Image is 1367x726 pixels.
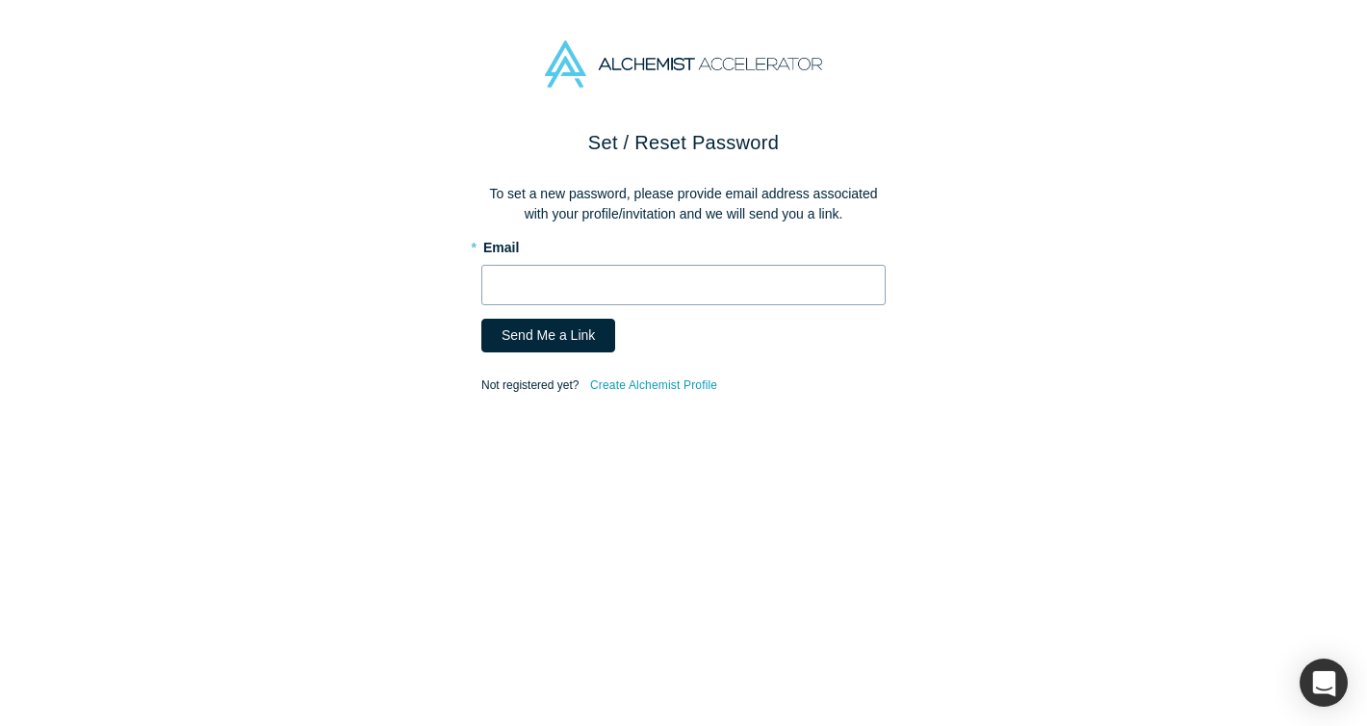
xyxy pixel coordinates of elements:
[481,378,579,392] span: Not registered yet?
[481,184,886,224] p: To set a new password, please provide email address associated with your profile/invitation and w...
[481,128,886,157] h2: Set / Reset Password
[589,373,718,398] a: Create Alchemist Profile
[545,40,822,88] img: Alchemist Accelerator Logo
[481,231,886,258] label: Email
[481,319,615,352] button: Send Me a Link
